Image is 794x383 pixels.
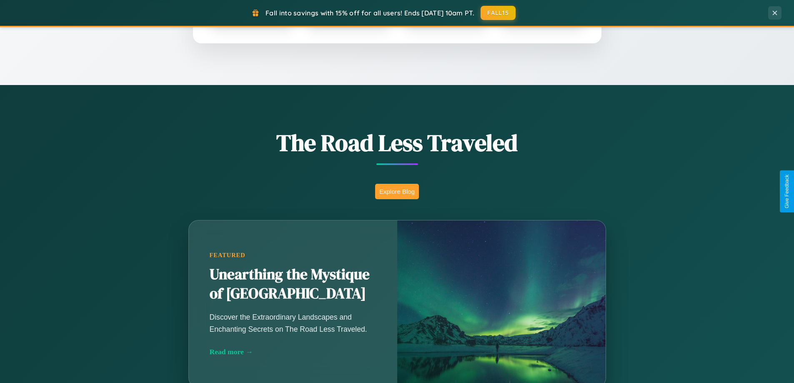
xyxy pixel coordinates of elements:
button: Explore Blog [375,184,419,199]
span: Fall into savings with 15% off for all users! Ends [DATE] 10am PT. [266,9,474,17]
button: FALL15 [481,6,516,20]
div: Featured [210,252,376,259]
h1: The Road Less Traveled [147,127,647,159]
h2: Unearthing the Mystique of [GEOGRAPHIC_DATA] [210,265,376,303]
div: Read more → [210,348,376,356]
p: Discover the Extraordinary Landscapes and Enchanting Secrets on The Road Less Traveled. [210,311,376,335]
div: Give Feedback [784,175,790,208]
